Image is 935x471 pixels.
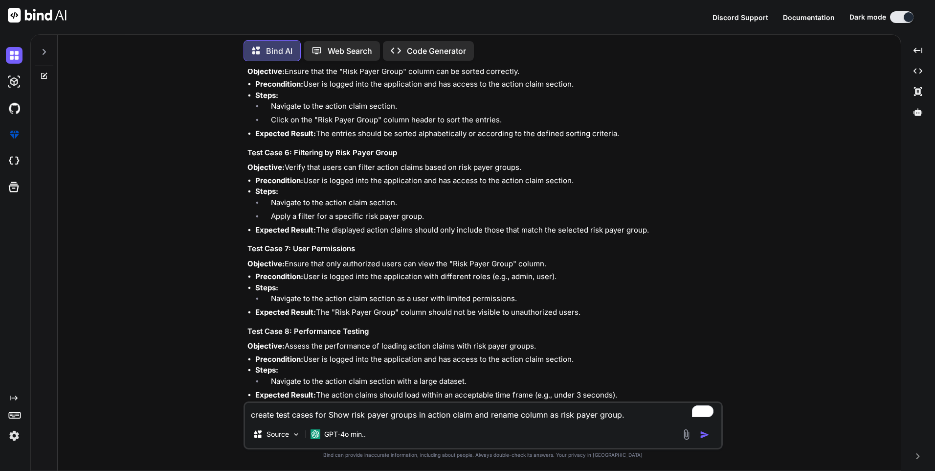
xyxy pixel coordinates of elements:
strong: Objective: [247,259,285,268]
li: The action claims should load within an acceptable time frame (e.g., under 3 seconds). [255,390,721,401]
strong: Expected Result: [255,307,316,317]
p: Verify that users can filter action claims based on risk payer groups. [247,162,721,173]
span: Dark mode [849,12,886,22]
span: Documentation [783,13,835,22]
p: Ensure that only authorized users can view the "Risk Payer Group" column. [247,259,721,270]
strong: Steps: [255,187,278,196]
li: Navigate to the action claim section. [263,197,721,211]
strong: Precondition: [255,354,303,364]
img: Pick Models [292,430,300,439]
li: User is logged into the application and has access to the action claim section. [255,79,721,90]
h3: Test Case 6: Filtering by Risk Payer Group [247,147,721,159]
li: Navigate to the action claim section as a user with limited permissions. [263,293,721,307]
h3: Test Case 7: User Permissions [247,243,721,255]
li: User is logged into the application and has access to the action claim section. [255,354,721,365]
img: GPT-4o mini [311,429,320,439]
strong: Steps: [255,365,278,375]
strong: Precondition: [255,176,303,185]
strong: Precondition: [255,79,303,89]
img: darkChat [6,47,22,64]
strong: Objective: [247,163,285,172]
img: icon [700,430,710,440]
li: User is logged into the application with different roles (e.g., admin, user). [255,271,721,283]
img: attachment [681,429,692,440]
strong: Precondition: [255,272,303,281]
img: Bind AI [8,8,67,23]
li: The displayed action claims should only include those that match the selected risk payer group. [255,225,721,236]
p: Ensure that the "Risk Payer Group" column can be sorted correctly. [247,66,721,77]
p: Bind AI [266,45,292,57]
h3: Test Case 8: Performance Testing [247,326,721,337]
button: Documentation [783,12,835,23]
strong: Expected Result: [255,129,316,138]
button: Discord Support [712,12,768,23]
p: Code Generator [407,45,466,57]
strong: Expected Result: [255,225,316,235]
p: Source [267,429,289,439]
strong: Steps: [255,283,278,292]
strong: Expected Result: [255,390,316,400]
p: Assess the performance of loading action claims with risk payer groups. [247,341,721,352]
li: Click on the "Risk Payer Group" column header to sort the entries. [263,115,721,128]
img: settings [6,427,22,444]
strong: Steps: [255,91,278,100]
strong: Objective: [247,341,285,351]
li: Apply a filter for a specific risk payer group. [263,211,721,225]
img: cloudideIcon [6,153,22,169]
li: The entries should be sorted alphabetically or according to the defined sorting criteria. [255,128,721,140]
textarea: To enrich screen reader interactions, please activate Accessibility in Grammarly extension settings [245,403,721,421]
strong: Objective: [247,67,285,76]
p: Web Search [328,45,372,57]
p: GPT-4o min.. [324,429,366,439]
img: githubDark [6,100,22,117]
li: User is logged into the application and has access to the action claim section. [255,175,721,187]
span: Discord Support [712,13,768,22]
li: Navigate to the action claim section with a large dataset. [263,376,721,390]
img: premium [6,126,22,143]
img: darkAi-studio [6,73,22,90]
li: Navigate to the action claim section. [263,101,721,115]
p: Bind can provide inaccurate information, including about people. Always double-check its answers.... [244,451,723,459]
li: The "Risk Payer Group" column should not be visible to unauthorized users. [255,307,721,318]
